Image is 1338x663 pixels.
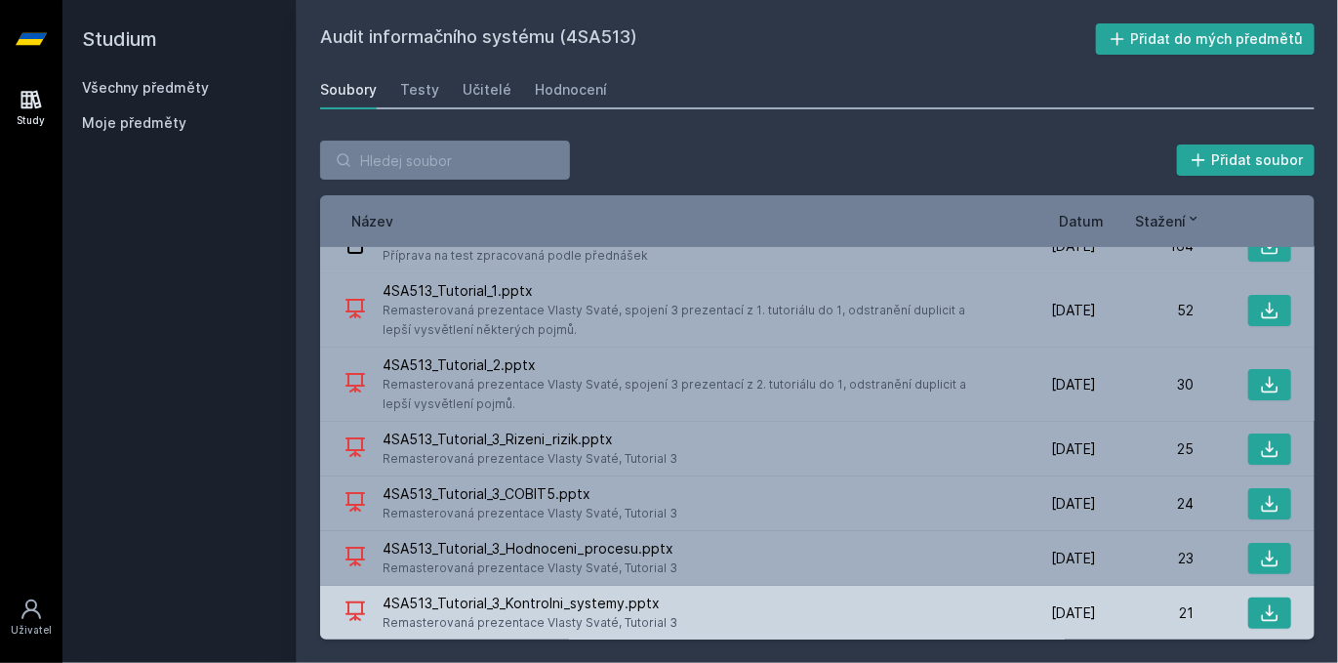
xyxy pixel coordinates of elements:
[344,490,367,518] div: PPTX
[320,70,377,109] a: Soubory
[344,435,367,464] div: PPTX
[383,559,677,578] span: Remasterovaná prezentace Vlasty Svaté, Tutorial 3
[383,246,648,266] span: Příprava na test zpracovaná podle přednášek
[383,449,677,469] span: Remasterovaná prezentace Vlasty Svaté, Tutorial 3
[383,375,991,414] span: Remasterovaná prezentace Vlasty Svaté, spojení 3 prezentací z 2. tutoriálu do 1, odstranění dupli...
[344,297,367,325] div: PPTX
[82,79,209,96] a: Všechny předměty
[1135,211,1186,231] span: Stažení
[1051,301,1096,320] span: [DATE]
[1051,375,1096,394] span: [DATE]
[400,70,439,109] a: Testy
[4,78,59,138] a: Study
[383,594,677,613] span: 4SA513_Tutorial_3_Kontrolni_systemy.pptx
[1051,494,1096,514] span: [DATE]
[4,588,59,647] a: Uživatel
[320,141,570,180] input: Hledej soubor
[535,70,607,109] a: Hodnocení
[383,301,991,340] span: Remasterovaná prezentace Vlasty Svaté, spojení 3 prezentací z 1. tutoriálu do 1, odstranění dupli...
[1096,375,1194,394] div: 30
[383,430,677,449] span: 4SA513_Tutorial_3_Rizeni_rizik.pptx
[463,70,511,109] a: Učitelé
[1096,301,1194,320] div: 52
[383,613,677,633] span: Remasterovaná prezentace Vlasty Svaté, Tutorial 3
[82,113,186,133] span: Moje předměty
[383,281,991,301] span: 4SA513_Tutorial_1.pptx
[463,80,511,100] div: Učitelé
[383,355,991,375] span: 4SA513_Tutorial_2.pptx
[1096,603,1194,623] div: 21
[383,504,677,523] span: Remasterovaná prezentace Vlasty Svaté, Tutorial 3
[1096,494,1194,514] div: 24
[1135,211,1201,231] button: Stažení
[344,545,367,573] div: PPTX
[1051,603,1096,623] span: [DATE]
[1059,211,1104,231] button: Datum
[11,623,52,638] div: Uživatel
[320,23,1096,55] h2: Audit informačního systému (4SA513)
[1096,439,1194,459] div: 25
[1096,23,1316,55] button: Přidat do mých předmětů
[1096,549,1194,568] div: 23
[351,211,393,231] button: Název
[18,113,46,128] div: Study
[535,80,607,100] div: Hodnocení
[400,80,439,100] div: Testy
[383,539,677,559] span: 4SA513_Tutorial_3_Hodnoceni_procesu.pptx
[1051,549,1096,568] span: [DATE]
[383,484,677,504] span: 4SA513_Tutorial_3_COBIT5.pptx
[1051,439,1096,459] span: [DATE]
[344,600,367,628] div: PPTX
[1177,145,1316,176] button: Přidat soubor
[320,80,377,100] div: Soubory
[344,371,367,399] div: PPTX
